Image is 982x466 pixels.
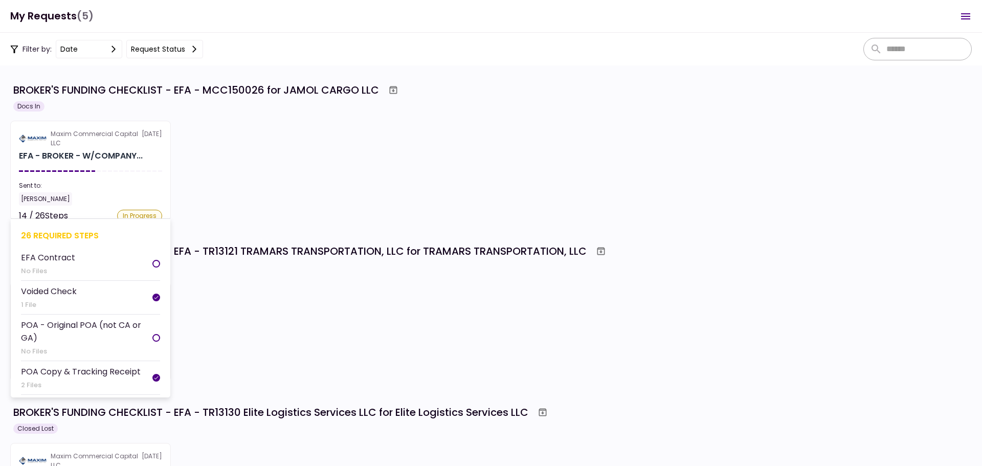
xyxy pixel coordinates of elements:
[953,4,978,29] button: Open menu
[13,101,44,112] div: Docs In
[126,40,203,58] button: Request status
[56,40,122,58] button: date
[19,456,47,465] img: Partner logo
[21,251,75,264] div: EFA Contract
[13,424,58,434] div: Closed Lost
[19,129,162,148] div: [DATE]
[10,6,94,27] h1: My Requests
[13,82,379,98] div: BROKER'S FUNDING CHECKLIST - EFA - MCC150026 for JAMOL CARGO LLC
[77,6,94,27] span: (5)
[533,403,552,421] button: Archive workflow
[21,380,141,390] div: 2 Files
[21,300,77,310] div: 1 File
[21,229,160,242] div: 26 required steps
[21,266,75,276] div: No Files
[19,150,143,162] div: EFA - BROKER - W/COMPANY - FUNDING CHECKLIST
[21,319,152,344] div: POA - Original POA (not CA or GA)
[51,129,142,148] div: Maxim Commercial Capital LLC
[10,40,203,58] div: Filter by:
[19,134,47,143] img: Partner logo
[592,242,610,260] button: Archive workflow
[21,285,77,298] div: Voided Check
[19,192,72,206] div: [PERSON_NAME]
[384,81,403,99] button: Archive workflow
[60,43,78,55] div: date
[21,365,141,378] div: POA Copy & Tracking Receipt
[13,405,528,420] div: BROKER'S FUNDING CHECKLIST - EFA - TR13130 Elite Logistics Services LLC for Elite Logistics Servi...
[21,346,152,357] div: No Files
[19,181,162,190] div: Sent to:
[19,210,68,222] div: 14 / 26 Steps
[117,210,162,222] div: In Progress
[13,243,587,259] div: BROKER'S FUNDING CHECKLIST - EFA - TR13121 TRAMARS TRANSPORTATION, LLC for TRAMARS TRANSPORTATION...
